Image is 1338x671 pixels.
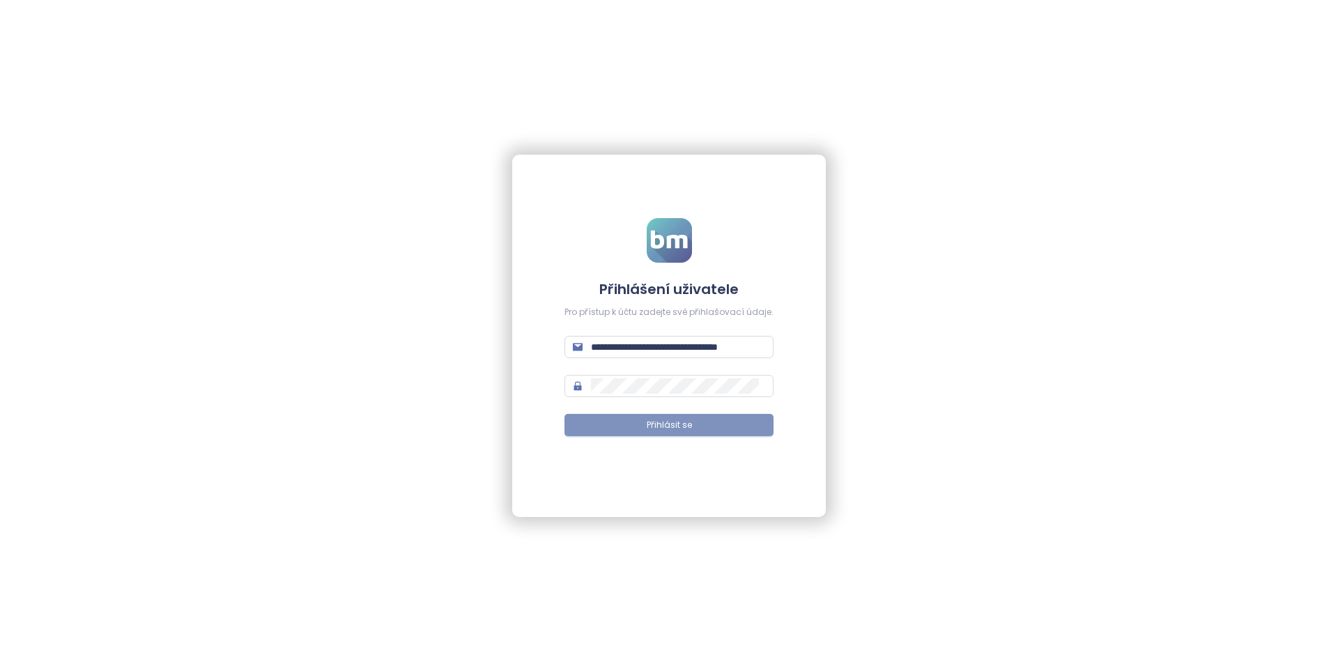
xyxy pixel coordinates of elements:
[573,342,583,352] span: mail
[647,218,692,263] img: logo
[573,381,583,391] span: lock
[647,419,692,432] span: Přihlásit se
[564,414,774,436] button: Přihlásit se
[564,279,774,299] h4: Přihlášení uživatele
[564,306,774,319] div: Pro přístup k účtu zadejte své přihlašovací údaje.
